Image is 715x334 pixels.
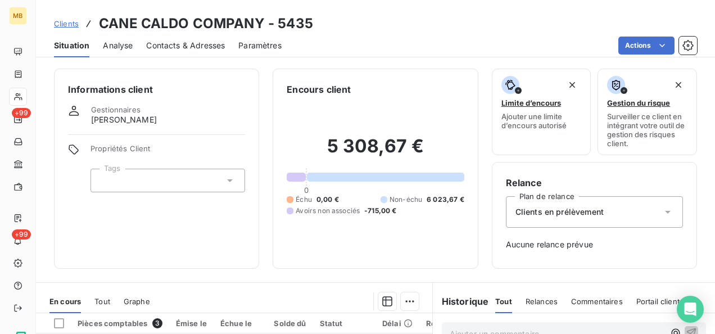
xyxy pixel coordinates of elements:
[287,83,351,96] h6: Encours client
[91,114,157,125] span: [PERSON_NAME]
[54,18,79,29] a: Clients
[100,175,109,186] input: Ajouter une valeur
[501,98,561,107] span: Limite d’encours
[390,195,422,205] span: Non-échu
[515,206,604,218] span: Clients en prélèvement
[54,40,89,51] span: Situation
[433,295,489,308] h6: Historique
[68,83,245,96] h6: Informations client
[124,297,150,306] span: Graphe
[49,297,81,306] span: En cours
[296,195,312,205] span: Échu
[598,69,697,155] button: Gestion du risqueSurveiller ce client en intégrant votre outil de gestion des risques client.
[304,186,309,195] span: 0
[607,98,670,107] span: Gestion du risque
[618,37,675,55] button: Actions
[571,297,623,306] span: Commentaires
[492,69,591,155] button: Limite d’encoursAjouter une limite d’encours autorisé
[677,296,704,323] div: Open Intercom Messenger
[382,319,413,328] div: Délai
[426,319,462,328] div: Retard
[12,108,31,118] span: +99
[146,40,225,51] span: Contacts & Adresses
[501,112,582,130] span: Ajouter une limite d’encours autorisé
[152,318,162,328] span: 3
[12,229,31,240] span: +99
[495,297,512,306] span: Tout
[427,195,464,205] span: 6 023,67 €
[607,112,687,148] span: Surveiller ce client en intégrant votre outil de gestion des risques client.
[220,319,252,328] div: Échue le
[78,318,162,328] div: Pièces comptables
[91,105,141,114] span: Gestionnaires
[506,176,683,189] h6: Relance
[316,195,339,205] span: 0,00 €
[320,319,369,328] div: Statut
[90,144,245,160] span: Propriétés Client
[103,40,133,51] span: Analyse
[54,19,79,28] span: Clients
[176,319,207,328] div: Émise le
[238,40,282,51] span: Paramètres
[526,297,558,306] span: Relances
[506,239,683,250] span: Aucune relance prévue
[636,297,680,306] span: Portail client
[9,7,27,25] div: MB
[287,135,464,169] h2: 5 308,67 €
[296,206,360,216] span: Avoirs non associés
[364,206,396,216] span: -715,00 €
[265,319,306,328] div: Solde dû
[94,297,110,306] span: Tout
[99,13,313,34] h3: CANE CALDO COMPANY - 5435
